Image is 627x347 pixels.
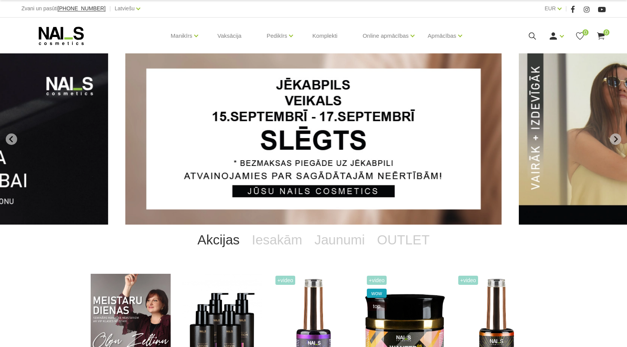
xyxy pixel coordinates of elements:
span: +Video [275,276,295,285]
span: 0 [582,29,589,35]
a: 0 [575,31,585,41]
a: Online apmācības [363,21,409,51]
button: Next slide [610,133,621,145]
li: 1 of 13 [125,53,502,225]
span: +Video [367,276,387,285]
a: Iesakām [246,225,308,255]
a: OUTLET [371,225,436,255]
a: Latviešu [115,4,134,13]
span: 0 [603,29,609,35]
a: Jaunumi [308,225,371,255]
a: Apmācības [428,21,456,51]
span: | [565,4,567,13]
a: Akcijas [191,225,246,255]
a: Vaksācija [211,18,248,54]
a: Pedikīrs [267,21,287,51]
button: Go to last slide [6,133,17,145]
div: Zvani un pasūti [21,4,106,13]
span: top [367,302,387,311]
span: +Video [458,276,478,285]
a: [PHONE_NUMBER] [58,6,106,11]
a: 0 [596,31,606,41]
span: | [109,4,111,13]
span: wow [367,289,387,298]
a: Manikīrs [171,21,192,51]
a: Komplekti [306,18,344,54]
a: EUR [545,4,556,13]
span: [PHONE_NUMBER] [58,5,106,11]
